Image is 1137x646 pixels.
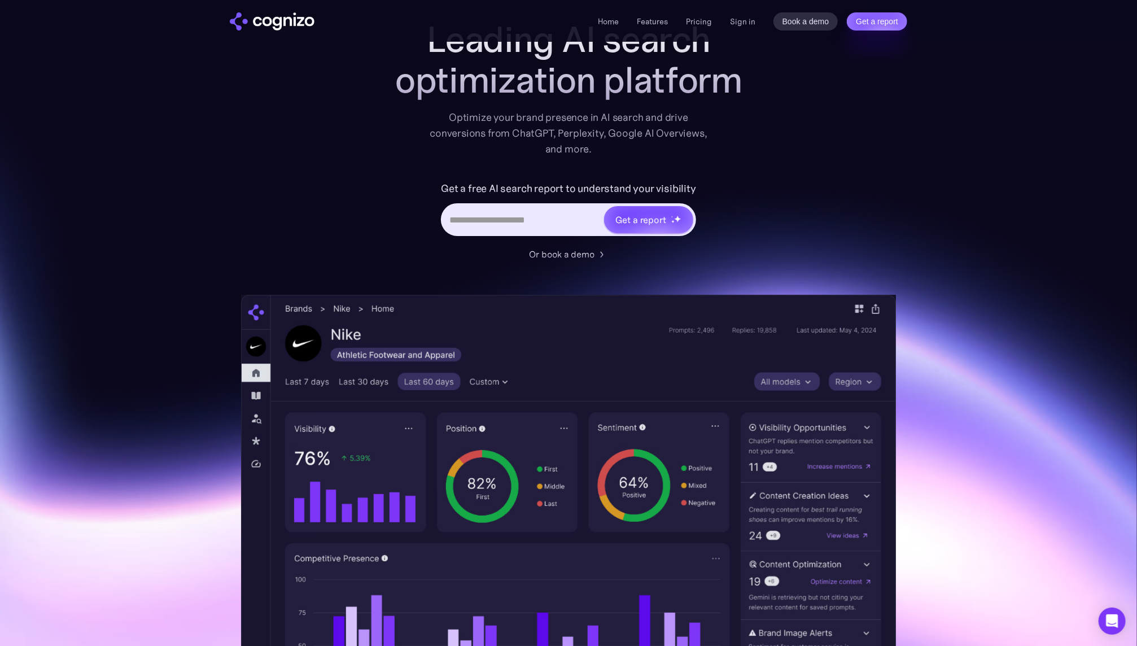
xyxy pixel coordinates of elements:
a: Book a demo [773,12,838,30]
h1: Leading AI search optimization platform [343,19,794,101]
label: Get a free AI search report to understand your visibility [441,180,696,198]
div: Or book a demo [529,247,594,261]
a: home [230,12,314,30]
a: Get a reportstarstarstar [603,205,694,234]
img: star [671,216,673,217]
a: Sign in [730,15,755,28]
div: Open Intercom Messenger [1099,608,1126,635]
img: cognizo logo [230,12,314,30]
div: Optimize your brand presence in AI search and drive conversions from ChatGPT, Perplexity, Google ... [430,110,707,157]
img: star [671,220,675,224]
a: Or book a demo [529,247,608,261]
a: Features [637,16,668,27]
div: Get a report [615,213,666,226]
a: Home [598,16,619,27]
form: Hero URL Input Form [441,180,696,242]
a: Pricing [686,16,712,27]
a: Get a report [847,12,907,30]
img: star [674,215,681,222]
